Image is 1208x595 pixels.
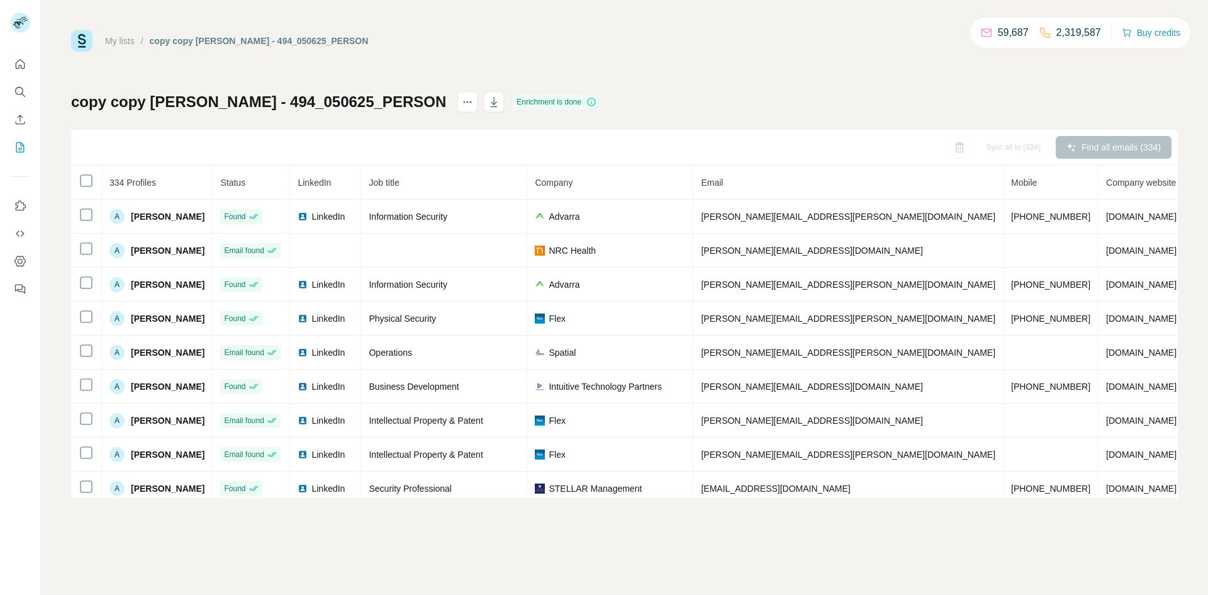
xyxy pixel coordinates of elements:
[105,36,135,46] a: My lists
[131,346,204,359] span: [PERSON_NAME]
[10,278,30,300] button: Feedback
[998,25,1029,40] p: 59,687
[131,482,204,495] span: [PERSON_NAME]
[224,245,264,256] span: Email found
[109,481,125,496] div: A
[224,211,245,222] span: Found
[701,178,723,188] span: Email
[535,280,545,290] img: company-logo
[298,484,308,494] img: LinkedIn logo
[109,209,125,224] div: A
[131,312,204,325] span: [PERSON_NAME]
[1011,178,1037,188] span: Mobile
[1106,416,1177,426] span: [DOMAIN_NAME]
[1106,450,1177,460] span: [DOMAIN_NAME]
[220,178,245,188] span: Status
[311,346,345,359] span: LinkedIn
[10,108,30,131] button: Enrich CSV
[1011,212,1090,222] span: [PHONE_NUMBER]
[311,312,345,325] span: LinkedIn
[224,347,264,358] span: Email found
[311,380,345,393] span: LinkedIn
[71,30,92,52] img: Surfe Logo
[701,416,922,426] span: [PERSON_NAME][EMAIL_ADDRESS][DOMAIN_NAME]
[1122,24,1180,42] button: Buy credits
[513,94,600,110] div: Enrichment is done
[701,484,850,494] span: [EMAIL_ADDRESS][DOMAIN_NAME]
[224,449,264,460] span: Email found
[701,314,995,324] span: [PERSON_NAME][EMAIL_ADDRESS][PERSON_NAME][DOMAIN_NAME]
[131,380,204,393] span: [PERSON_NAME]
[311,278,345,291] span: LinkedIn
[369,484,452,494] span: Security Professional
[1106,348,1177,358] span: [DOMAIN_NAME]
[109,413,125,428] div: A
[1106,280,1177,290] span: [DOMAIN_NAME]
[549,414,565,427] span: Flex
[298,416,308,426] img: LinkedIn logo
[298,178,331,188] span: LinkedIn
[311,448,345,461] span: LinkedIn
[109,277,125,292] div: A
[224,415,264,426] span: Email found
[109,178,156,188] span: 334 Profiles
[1106,484,1177,494] span: [DOMAIN_NAME]
[549,278,579,291] span: Advarra
[369,212,447,222] span: Information Security
[535,348,545,358] img: company-logo
[457,92,478,112] button: actions
[10,250,30,273] button: Dashboard
[311,482,345,495] span: LinkedIn
[298,212,308,222] img: LinkedIn logo
[224,279,245,290] span: Found
[224,313,245,324] span: Found
[131,210,204,223] span: [PERSON_NAME]
[109,379,125,394] div: A
[549,312,565,325] span: Flex
[224,381,245,392] span: Found
[369,382,459,392] span: Business Development
[1011,314,1090,324] span: [PHONE_NUMBER]
[298,450,308,460] img: LinkedIn logo
[701,280,995,290] span: [PERSON_NAME][EMAIL_ADDRESS][PERSON_NAME][DOMAIN_NAME]
[549,244,596,257] span: NRC Health
[10,81,30,103] button: Search
[549,346,576,359] span: Spatial
[109,311,125,326] div: A
[549,380,662,393] span: Intuitive Technology Partners
[298,314,308,324] img: LinkedIn logo
[535,382,545,392] img: company-logo
[141,35,143,47] li: /
[1011,484,1090,494] span: [PHONE_NUMBER]
[369,450,483,460] span: Intellectual Property & Patent
[131,448,204,461] span: [PERSON_NAME]
[1106,178,1176,188] span: Company website
[131,414,204,427] span: [PERSON_NAME]
[535,314,545,324] img: company-logo
[1106,246,1177,256] span: [DOMAIN_NAME]
[535,212,545,222] img: company-logo
[701,246,922,256] span: [PERSON_NAME][EMAIL_ADDRESS][DOMAIN_NAME]
[10,222,30,245] button: Use Surfe API
[1011,382,1090,392] span: [PHONE_NUMBER]
[701,450,995,460] span: [PERSON_NAME][EMAIL_ADDRESS][PERSON_NAME][DOMAIN_NAME]
[369,416,483,426] span: Intellectual Property & Patent
[131,244,204,257] span: [PERSON_NAME]
[10,53,30,76] button: Quick start
[298,280,308,290] img: LinkedIn logo
[298,382,308,392] img: LinkedIn logo
[1106,212,1177,222] span: [DOMAIN_NAME]
[369,314,436,324] span: Physical Security
[535,450,545,460] img: company-logo
[1106,314,1177,324] span: [DOMAIN_NAME]
[10,136,30,159] button: My lists
[701,382,922,392] span: [PERSON_NAME][EMAIL_ADDRESS][DOMAIN_NAME]
[369,178,399,188] span: Job title
[535,246,545,256] img: company-logo
[109,447,125,462] div: A
[298,348,308,358] img: LinkedIn logo
[535,484,545,494] img: company-logo
[10,195,30,217] button: Use Surfe on LinkedIn
[224,483,245,494] span: Found
[311,210,345,223] span: LinkedIn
